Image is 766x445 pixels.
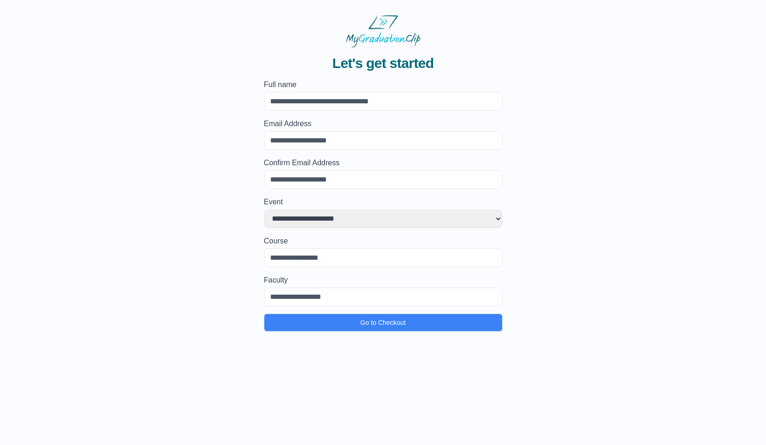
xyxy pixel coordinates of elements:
[264,236,502,247] label: Course
[346,15,420,47] img: MyGraduationClip
[264,118,502,129] label: Email Address
[264,275,502,286] label: Faculty
[264,157,502,169] label: Confirm Email Address
[264,314,502,331] button: Go to Checkout
[332,55,434,72] span: Let's get started
[264,196,502,208] label: Event
[264,79,502,90] label: Full name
